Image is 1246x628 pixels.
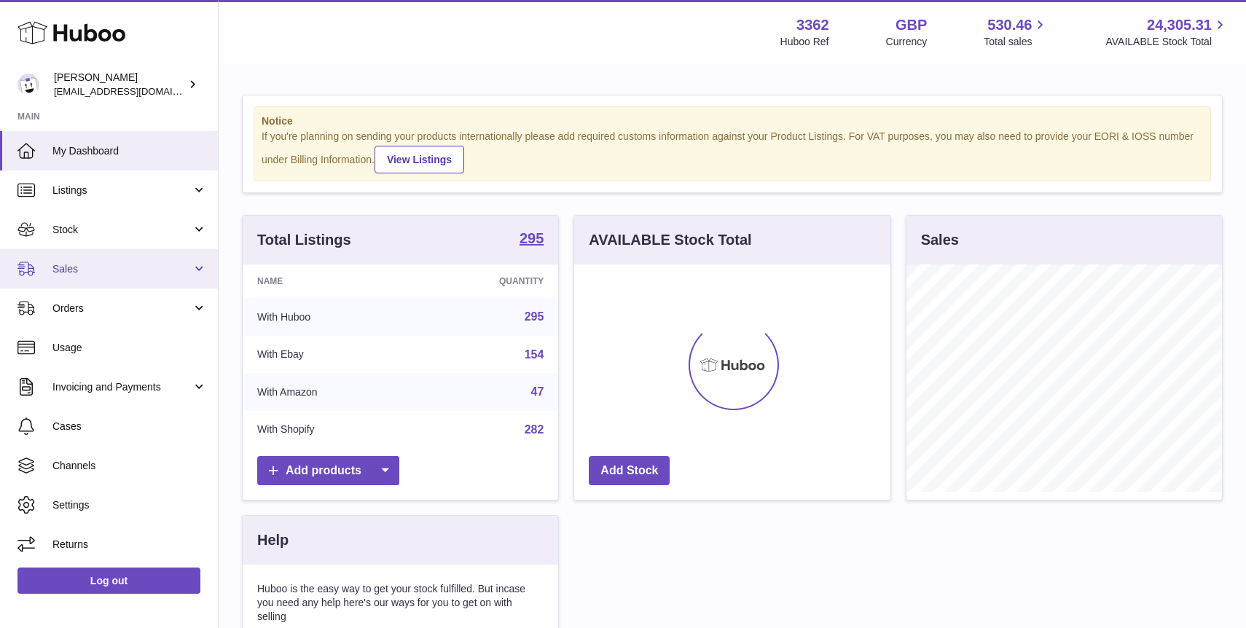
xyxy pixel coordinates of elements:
span: Stock [52,223,192,237]
strong: 295 [520,231,544,246]
span: 24,305.31 [1147,15,1212,35]
strong: GBP [896,15,927,35]
div: [PERSON_NAME] [54,71,185,98]
td: With Ebay [243,336,415,374]
span: [EMAIL_ADDRESS][DOMAIN_NAME] [54,85,214,97]
a: 295 [525,310,544,323]
a: 530.46 Total sales [984,15,1049,49]
h3: Sales [921,230,959,250]
span: Listings [52,184,192,197]
span: Orders [52,302,192,315]
h3: Help [257,530,289,550]
span: Usage [52,341,207,355]
span: Channels [52,459,207,473]
td: With Shopify [243,411,415,449]
td: With Amazon [243,373,415,411]
a: 154 [525,348,544,361]
th: Name [243,264,415,298]
a: 47 [531,385,544,398]
a: View Listings [375,146,464,173]
strong: 3362 [796,15,829,35]
a: 282 [525,423,544,436]
span: Invoicing and Payments [52,380,192,394]
a: 24,305.31 AVAILABLE Stock Total [1105,15,1229,49]
a: Add Stock [589,456,670,486]
td: With Huboo [243,298,415,336]
h3: AVAILABLE Stock Total [589,230,751,250]
p: Huboo is the easy way to get your stock fulfilled. But incase you need any help here's our ways f... [257,582,544,624]
span: Settings [52,498,207,512]
a: Log out [17,568,200,594]
a: Add products [257,456,399,486]
th: Quantity [415,264,558,298]
span: Returns [52,538,207,552]
span: 530.46 [987,15,1032,35]
span: AVAILABLE Stock Total [1105,35,1229,49]
div: If you're planning on sending your products internationally please add required customs informati... [262,130,1203,173]
span: My Dashboard [52,144,207,158]
h3: Total Listings [257,230,351,250]
div: Huboo Ref [780,35,829,49]
div: Currency [886,35,928,49]
strong: Notice [262,114,1203,128]
span: Total sales [984,35,1049,49]
a: 295 [520,231,544,248]
img: sales@gamesconnection.co.uk [17,74,39,95]
span: Sales [52,262,192,276]
span: Cases [52,420,207,433]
